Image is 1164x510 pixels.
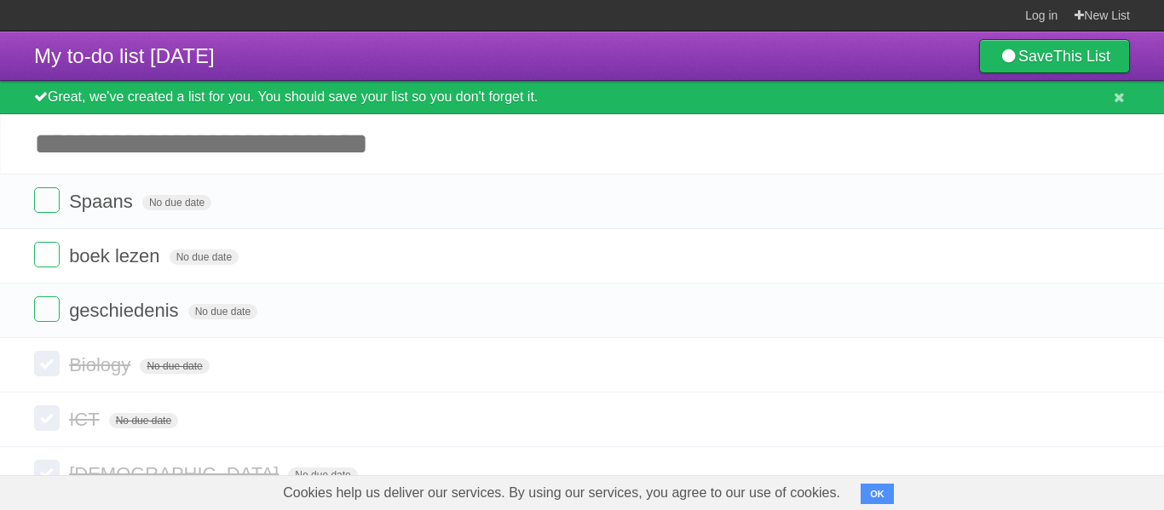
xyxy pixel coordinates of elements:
span: No due date [288,467,357,483]
span: geschiedenis [69,300,182,321]
span: No due date [140,358,209,374]
label: Done [34,405,60,431]
a: SaveThis List [979,39,1130,73]
button: OK [861,484,894,504]
b: This List [1053,48,1110,65]
label: Done [34,242,60,267]
span: No due date [109,413,178,428]
span: No due date [188,304,257,319]
label: Done [34,351,60,376]
span: Spaans [69,191,137,212]
span: No due date [142,195,211,210]
span: boek lezen [69,245,164,266]
label: Done [34,187,60,213]
label: Done [34,460,60,485]
label: Done [34,296,60,322]
span: My to-do list [DATE] [34,44,215,67]
span: No due date [170,249,239,265]
span: Cookies help us deliver our services. By using our services, you agree to our use of cookies. [266,476,857,510]
span: ICT [69,409,103,430]
span: [DEMOGRAPHIC_DATA] [69,463,283,484]
span: Biology [69,354,135,375]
